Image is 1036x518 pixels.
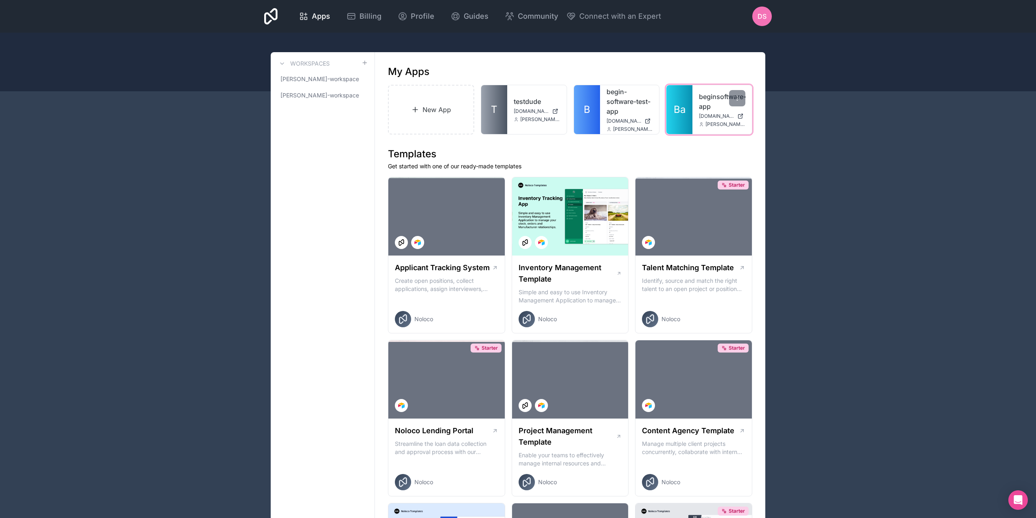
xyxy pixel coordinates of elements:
[538,315,557,323] span: Noloco
[705,121,745,128] span: [PERSON_NAME][EMAIL_ADDRESS][PERSON_NAME][DOMAIN_NAME]
[519,425,616,448] h1: Project Management Template
[607,87,653,116] a: begin-software-test-app
[444,7,495,25] a: Guides
[519,288,622,304] p: Simple and easy to use Inventory Management Application to manage your stock, orders and Manufact...
[395,277,498,293] p: Create open positions, collect applications, assign interviewers, centralise candidate feedback a...
[277,72,368,86] a: [PERSON_NAME]-workspace
[414,239,421,246] img: Airtable Logo
[312,11,330,22] span: Apps
[491,103,497,116] span: T
[290,60,330,68] h3: Workspaces
[518,11,558,22] span: Community
[514,108,560,115] a: [DOMAIN_NAME]
[613,126,653,132] span: [PERSON_NAME][EMAIL_ADDRESS][PERSON_NAME][DOMAIN_NAME]
[395,440,498,456] p: Streamline the loan data collection and approval process with our Lending Portal template.
[607,118,642,124] span: [DOMAIN_NAME]
[584,103,590,116] span: B
[280,91,359,99] span: [PERSON_NAME]-workspace
[729,182,745,188] span: Starter
[519,451,622,467] p: Enable your teams to effectively manage internal resources and execute client projects on time.
[566,11,661,22] button: Connect with an Expert
[414,315,433,323] span: Noloco
[277,88,368,103] a: [PERSON_NAME]-workspace
[395,262,490,273] h1: Applicant Tracking System
[661,478,680,486] span: Noloco
[729,508,745,514] span: Starter
[538,402,545,409] img: Airtable Logo
[699,113,745,119] a: [DOMAIN_NAME]
[642,425,734,436] h1: Content Agency Template
[388,65,429,78] h1: My Apps
[395,425,473,436] h1: Noloco Lending Portal
[642,262,734,273] h1: Talent Matching Template
[277,59,330,68] a: Workspaces
[388,148,752,161] h1: Templates
[661,315,680,323] span: Noloco
[481,85,507,134] a: T
[674,103,686,116] span: Ba
[340,7,388,25] a: Billing
[482,345,498,351] span: Starter
[519,262,616,285] h1: Inventory Management Template
[464,11,488,22] span: Guides
[292,7,337,25] a: Apps
[607,118,653,124] a: [DOMAIN_NAME]
[398,402,405,409] img: Airtable Logo
[411,11,434,22] span: Profile
[391,7,441,25] a: Profile
[579,11,661,22] span: Connect with an Expert
[645,402,652,409] img: Airtable Logo
[1008,490,1028,510] div: Open Intercom Messenger
[514,108,549,115] span: [DOMAIN_NAME]
[538,239,545,246] img: Airtable Logo
[359,11,381,22] span: Billing
[758,11,767,21] span: DS
[666,85,692,134] a: Ba
[645,239,652,246] img: Airtable Logo
[280,75,359,83] span: [PERSON_NAME]-workspace
[642,277,745,293] p: Identify, source and match the right talent to an open project or position with our Talent Matchi...
[388,85,474,134] a: New App
[699,113,734,119] span: [DOMAIN_NAME]
[642,440,745,456] p: Manage multiple client projects concurrently, collaborate with internal and external stakeholders...
[699,92,745,111] a: beginsoftware-app
[414,478,433,486] span: Noloco
[388,162,752,170] p: Get started with one of our ready-made templates
[520,116,560,123] span: [PERSON_NAME][EMAIL_ADDRESS][PERSON_NAME][DOMAIN_NAME]
[538,478,557,486] span: Noloco
[729,345,745,351] span: Starter
[514,97,560,106] a: testdude
[498,7,565,25] a: Community
[574,85,600,134] a: B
